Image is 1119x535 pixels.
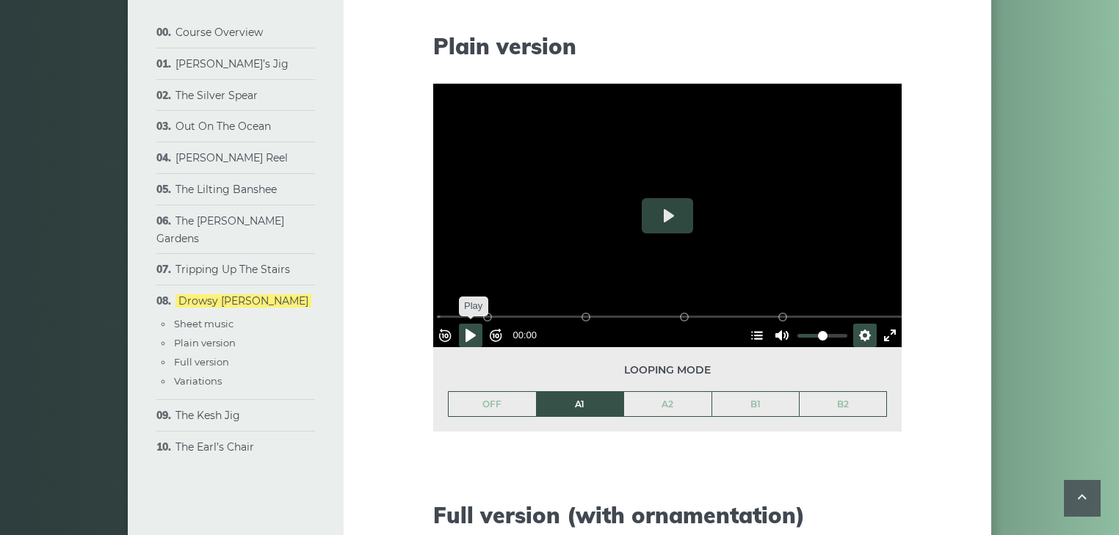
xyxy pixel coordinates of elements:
[174,375,222,387] a: Variations
[175,57,289,70] a: [PERSON_NAME]’s Jig
[712,392,800,417] a: B1
[175,294,311,307] a: Drowsy [PERSON_NAME]
[449,392,536,417] a: OFF
[175,263,290,276] a: Tripping Up The Stairs
[175,26,263,39] a: Course Overview
[175,120,271,133] a: Out On The Ocean
[175,89,258,102] a: The Silver Spear
[433,33,902,59] h2: Plain version
[800,392,886,417] a: B2
[174,356,229,368] a: Full version
[174,318,233,330] a: Sheet music
[624,392,711,417] a: A2
[175,151,288,164] a: [PERSON_NAME] Reel
[175,440,254,454] a: The Earl’s Chair
[174,337,236,349] a: Plain version
[156,214,284,245] a: The [PERSON_NAME] Gardens
[175,183,277,196] a: The Lilting Banshee
[175,409,240,422] a: The Kesh Jig
[448,362,887,379] span: Looping mode
[433,502,902,528] h2: Full version (with ornamentation)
